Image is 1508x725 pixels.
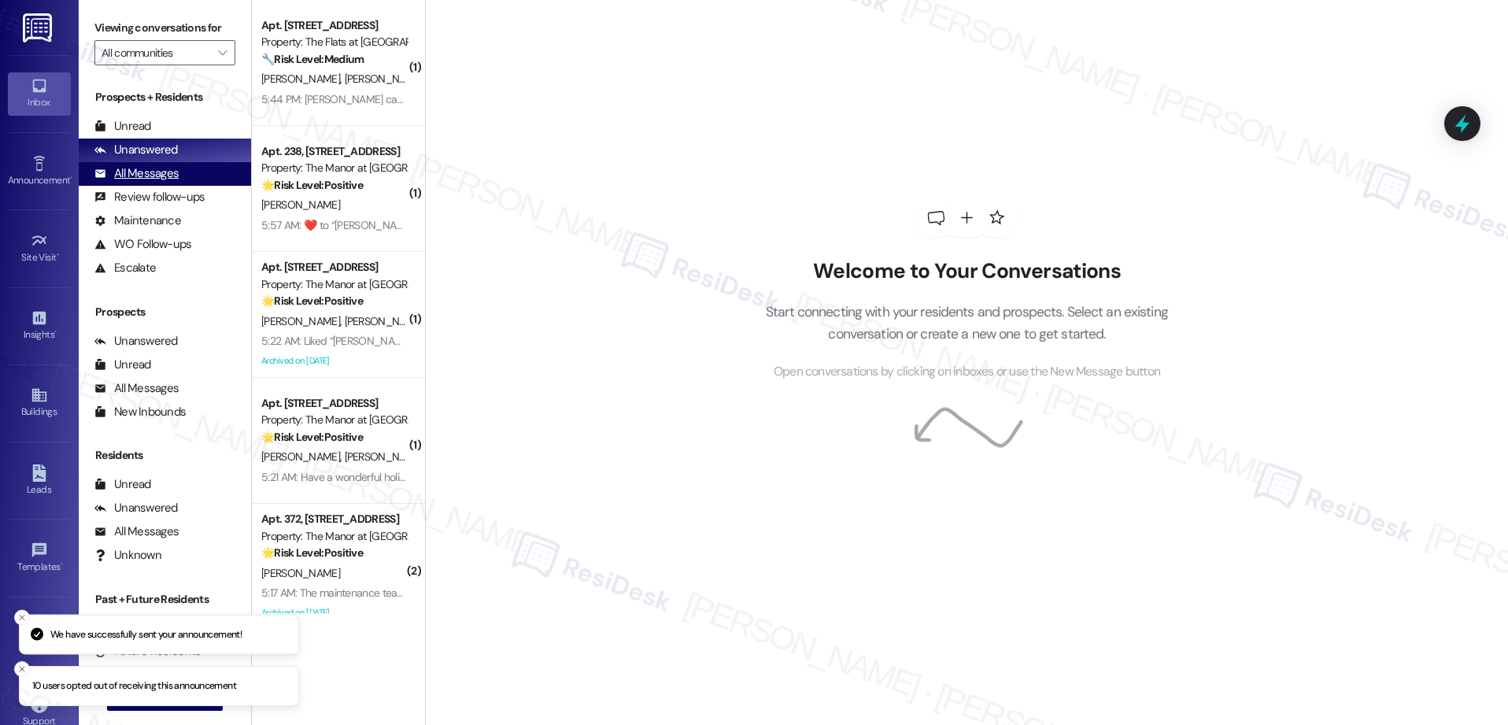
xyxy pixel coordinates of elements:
div: New Inbounds [94,404,186,420]
div: Unanswered [94,500,178,516]
a: Leads [8,460,71,502]
span: [PERSON_NAME] [261,72,345,86]
div: Property: The Flats at [GEOGRAPHIC_DATA] [261,34,407,50]
i:  [218,46,227,59]
strong: 🌟 Risk Level: Positive [261,294,363,308]
span: [PERSON_NAME] [261,449,345,464]
div: Property: The Manor at [GEOGRAPHIC_DATA] [261,276,407,293]
div: Unanswered [94,333,178,350]
div: 5:44 PM: [PERSON_NAME] can you open a request for maintenance to stop by and look at the Dryer ? [261,92,727,106]
a: Site Visit • [8,227,71,270]
span: [PERSON_NAME] [344,72,423,86]
span: [PERSON_NAME] [344,314,423,328]
p: 10 users opted out of receiving this announcement [32,679,236,694]
a: Inbox [8,72,71,115]
div: 5:21 AM: Have a wonderful holiday [261,470,417,484]
a: Insights • [8,305,71,347]
div: Unread [94,118,151,135]
div: Apt. [STREET_ADDRESS] [261,395,407,412]
div: Unanswered [94,142,178,158]
div: All Messages [94,380,179,397]
p: We have successfully sent your announcement! [50,627,242,642]
span: • [57,250,59,261]
div: 5:17 AM: The maintenance team here is awesome. Especially [PERSON_NAME]! Still sad that we lost [... [261,586,885,600]
div: WO Follow-ups [94,236,191,253]
strong: 🔧 Risk Level: Medium [261,52,364,66]
div: Residents [79,447,251,464]
span: • [70,172,72,183]
div: Archived on [DATE] [260,603,408,623]
div: Property: The Manor at [GEOGRAPHIC_DATA] [261,528,407,545]
span: Open conversations by clicking on inboxes or use the New Message button [774,362,1160,382]
div: Archived on [DATE] [260,351,408,371]
div: Apt. 238, [STREET_ADDRESS] [261,143,407,160]
input: All communities [102,40,210,65]
span: [PERSON_NAME] [261,198,340,212]
a: Account [8,614,71,657]
a: Buildings [8,382,71,424]
h2: Welcome to Your Conversations [741,259,1192,284]
div: Apt. 372, [STREET_ADDRESS] [261,511,407,527]
strong: 🌟 Risk Level: Positive [261,178,363,192]
div: Prospects [79,304,251,320]
div: Prospects + Residents [79,89,251,105]
span: [PERSON_NAME] [261,566,340,580]
img: ResiDesk Logo [23,13,55,43]
span: • [54,327,57,338]
span: [PERSON_NAME] [344,449,423,464]
div: Unread [94,357,151,373]
button: Close toast [14,609,30,625]
strong: 🌟 Risk Level: Positive [261,430,363,444]
div: Property: The Manor at [GEOGRAPHIC_DATA] [261,160,407,176]
div: Unknown [94,547,161,564]
div: Apt. [STREET_ADDRESS] [261,259,407,276]
div: Maintenance [94,213,181,229]
button: Close toast [14,661,30,677]
span: [PERSON_NAME] [261,314,345,328]
strong: 🌟 Risk Level: Positive [261,546,363,560]
div: Apt. [STREET_ADDRESS] [261,17,407,34]
div: All Messages [94,523,179,540]
a: Templates • [8,537,71,579]
div: All Messages [94,165,179,182]
p: Start connecting with your residents and prospects. Select an existing conversation or create a n... [741,301,1192,346]
label: Viewing conversations for [94,16,235,40]
div: Review follow-ups [94,189,205,205]
div: Past + Future Residents [79,591,251,608]
span: • [61,559,63,570]
div: Escalate [94,260,156,276]
div: Property: The Manor at [GEOGRAPHIC_DATA] [261,412,407,428]
div: Unread [94,476,151,493]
